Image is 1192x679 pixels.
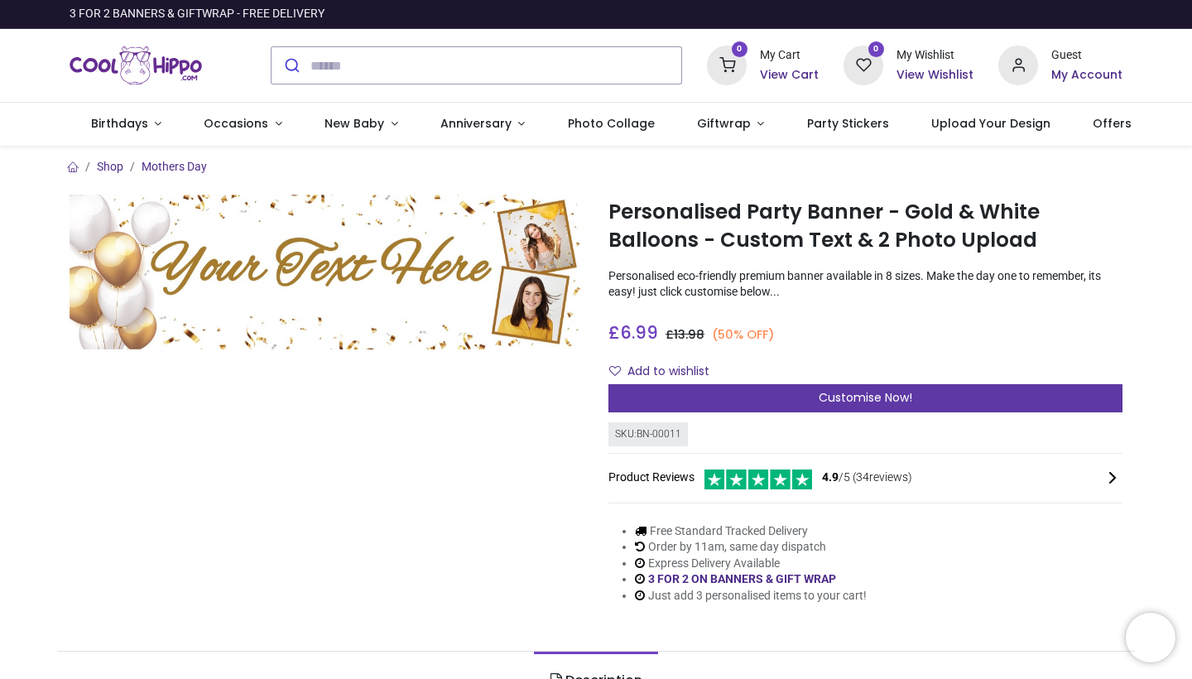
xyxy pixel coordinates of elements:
[896,47,973,64] div: My Wishlist
[675,103,786,146] a: Giftwrap
[97,160,123,173] a: Shop
[70,42,202,89] img: Cool Hippo
[931,115,1050,132] span: Upload Your Design
[272,47,310,84] button: Submit
[635,588,867,604] li: Just add 3 personalised items to your cart!
[70,6,324,22] div: 3 FOR 2 BANNERS & GIFTWRAP - FREE DELIVERY
[440,115,512,132] span: Anniversary
[70,42,202,89] a: Logo of Cool Hippo
[91,115,148,132] span: Birthdays
[1051,47,1122,64] div: Guest
[760,47,819,64] div: My Cart
[609,365,621,377] i: Add to wishlist
[70,195,584,349] img: Personalised Party Banner - Gold & White Balloons - Custom Text & 2 Photo Upload
[707,58,747,71] a: 0
[183,103,304,146] a: Occasions
[635,539,867,556] li: Order by 11am, same day dispatch
[1093,115,1132,132] span: Offers
[419,103,546,146] a: Anniversary
[620,320,658,344] span: 6.99
[142,160,207,173] a: Mothers Day
[608,320,658,344] span: £
[822,470,839,484] span: 4.9
[608,358,723,386] button: Add to wishlistAdd to wishlist
[304,103,420,146] a: New Baby
[608,198,1122,255] h1: Personalised Party Banner - Gold & White Balloons - Custom Text & 2 Photo Upload
[775,6,1122,22] iframe: Customer reviews powered by Trustpilot
[608,467,1122,489] div: Product Reviews
[732,41,747,57] sup: 0
[896,67,973,84] a: View Wishlist
[868,41,884,57] sup: 0
[70,103,183,146] a: Birthdays
[324,115,384,132] span: New Baby
[666,326,704,343] span: £
[712,326,775,344] small: (50% OFF)
[608,268,1122,301] p: Personalised eco-friendly premium banner available in 8 sizes. Make the day one to remember, its ...
[697,115,751,132] span: Giftwrap
[635,556,867,572] li: Express Delivery Available
[1051,67,1122,84] a: My Account
[635,523,867,540] li: Free Standard Tracked Delivery
[1126,613,1175,662] iframe: Brevo live chat
[844,58,883,71] a: 0
[648,572,836,585] a: 3 FOR 2 ON BANNERS & GIFT WRAP
[819,389,912,406] span: Customise Now!
[760,67,819,84] a: View Cart
[204,115,268,132] span: Occasions
[674,326,704,343] span: 13.98
[568,115,655,132] span: Photo Collage
[822,470,912,486] span: /5 ( 34 reviews)
[608,422,688,446] div: SKU: BN-00011
[807,115,889,132] span: Party Stickers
